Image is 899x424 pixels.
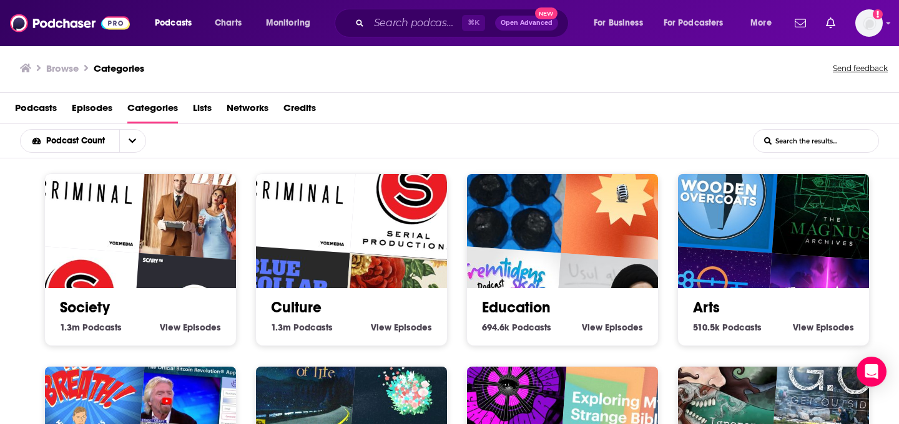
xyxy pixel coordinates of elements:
a: Society [60,298,110,317]
a: Episodes [72,98,112,123]
button: open menu [146,13,208,33]
a: Lists [193,98,212,123]
a: View Culture Episodes [371,322,432,333]
img: Brincando e Aprendendo Com O "Toque De Letra" [446,131,569,253]
img: User Profile [855,9,883,37]
a: Arts [693,298,720,317]
div: Open Intercom Messenger [857,357,887,387]
span: Open Advanced [501,20,553,26]
img: The Magnus Archives [772,139,895,261]
a: Categories [94,62,144,74]
span: View [160,322,180,333]
a: Culture [271,298,322,317]
img: Wooden Overcoats [657,131,780,253]
a: 510.5k Arts Podcasts [693,322,762,333]
span: Logged in as dkcmediatechnyc [855,9,883,37]
button: Show profile menu [855,9,883,37]
span: Podcasts [293,322,333,333]
span: Episodes [394,322,432,333]
span: Episodes [183,322,221,333]
a: 694.6k Education Podcasts [482,322,551,333]
span: 1.3m [271,322,291,333]
div: Search podcasts, credits, & more... [346,9,581,37]
img: Serial [350,139,473,261]
a: Charts [207,13,249,33]
button: open menu [742,13,787,33]
span: ⌘ K [462,15,485,31]
button: Send feedback [829,60,892,77]
a: 1.3m Society Podcasts [60,322,122,333]
a: Networks [227,98,268,123]
span: For Business [594,14,643,32]
button: open menu [585,13,659,33]
span: New [535,7,558,19]
h3: Browse [46,62,79,74]
input: Search podcasts, credits, & more... [369,13,462,33]
a: View Education Episodes [582,322,643,333]
img: Criminal [235,131,358,253]
span: Episodes [816,322,854,333]
img: Criminal [24,131,147,253]
span: Monitoring [266,14,310,32]
span: View [371,322,391,333]
button: open menu [21,137,119,145]
svg: Add a profile image [873,9,883,19]
span: 510.5k [693,322,720,333]
span: Podcasts [155,14,192,32]
span: 1.3m [60,322,80,333]
span: Podcast Count [46,137,109,145]
span: Charts [215,14,242,32]
span: Podcasts [512,322,551,333]
img: Podchaser - Follow, Share and Rate Podcasts [10,11,130,35]
a: Education [482,298,551,317]
a: Show notifications dropdown [821,12,840,34]
span: View [582,322,602,333]
a: Categories [127,98,178,123]
button: Open AdvancedNew [495,16,558,31]
h2: Choose List sort [20,129,165,153]
span: More [750,14,772,32]
span: Episodes [605,322,643,333]
img: Your Mom & Dad [139,139,262,261]
button: open menu [119,130,145,152]
img: educacion en perspectiva [561,139,684,261]
span: Podcasts [722,322,762,333]
a: 1.3m Culture Podcasts [271,322,333,333]
a: Show notifications dropdown [790,12,811,34]
button: open menu [257,13,327,33]
button: open menu [656,13,742,33]
a: View Society Episodes [160,322,221,333]
a: Podcasts [15,98,57,123]
span: View [793,322,813,333]
span: Podcasts [82,322,122,333]
span: For Podcasters [664,14,724,32]
a: Credits [283,98,316,123]
a: View Arts Episodes [793,322,854,333]
span: 694.6k [482,322,509,333]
